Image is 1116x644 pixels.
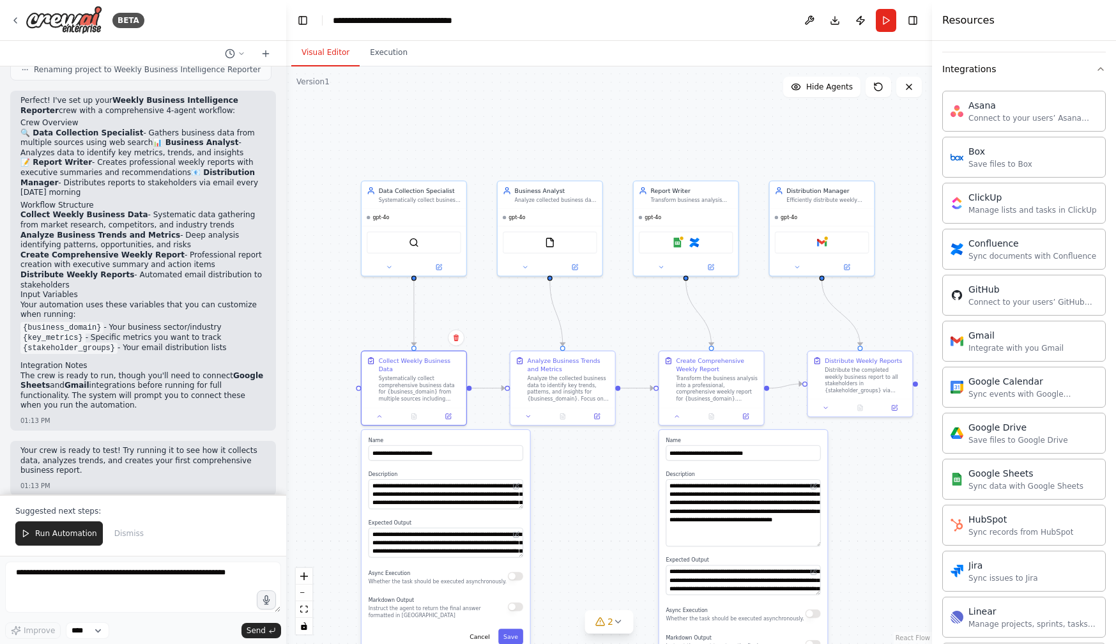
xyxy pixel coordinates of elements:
[515,197,597,204] div: Analyze collected business data to identify key metrics, trends, patterns, and insights for {busi...
[296,568,312,585] button: zoom in
[968,527,1073,537] div: Sync records from HubSpot
[825,356,902,365] div: Distribute Weekly Reports
[20,96,238,115] strong: Weekly Business Intelligence Reporter
[20,343,266,353] li: - Your email distribution lists
[968,205,1097,215] div: Manage lists and tasks in ClickUp
[434,411,463,422] button: Open in side panel
[817,238,827,248] img: Gmail
[968,283,1097,296] div: GitHub
[786,197,869,204] div: Efficiently distribute weekly business reports to all stakeholders via email. Ensure timely deliv...
[498,629,523,644] button: Save
[951,473,963,486] img: Google Sheets
[951,335,963,348] img: Gmail
[20,322,103,333] code: {business_domain}
[968,619,1097,629] div: Manage projects, sprints, tasks, and bug tracking in Linear
[497,181,603,277] div: Business AnalystAnalyze collected business data to identify key metrics, trends, patterns, and in...
[257,590,276,609] button: Click to speak your automation idea
[369,437,523,444] label: Name
[20,210,266,230] li: - Systematic data gathering from market research, competitors, and industry trends
[676,356,758,374] div: Create Comprehensive Weekly Report
[968,343,1064,353] div: Integrate with you Gmail
[672,238,682,248] img: Google Sheets
[20,201,266,211] h2: Workflow Structure
[818,281,864,346] g: Edge from 829866a9-f657-4fd2-9c4c-4971eaf9be5e to d584f5af-2a56-4d96-87e8-2b90d9c2e10c
[20,270,134,279] strong: Distribute Weekly Reports
[153,138,238,147] strong: 📊 Business Analyst
[968,329,1064,342] div: Gmail
[620,384,654,392] g: Edge from 74d89ca0-b840-43f5-9e85-69b5655848c8 to 80030488-33cd-4b9a-8697-06fef26fc105
[114,528,144,539] span: Dismiss
[20,300,266,320] p: Your automation uses these variables that you can customize when running:
[968,99,1097,112] div: Asana
[65,381,89,390] strong: Gmail
[951,289,963,302] img: GitHub
[731,411,760,422] button: Open in side panel
[20,118,266,128] h2: Crew Overview
[20,416,266,425] div: 01:13 PM
[968,605,1097,618] div: Linear
[968,113,1097,123] div: Connect to your users’ Asana accounts
[372,214,389,221] span: gpt-4o
[220,46,250,61] button: Switch to previous chat
[528,375,610,402] div: Analyze the collected business data to identify key trends, patterns, and insights for {business_...
[291,40,360,66] button: Visual Editor
[448,330,464,346] button: Delete node
[951,197,963,210] img: ClickUp
[15,521,103,546] button: Run Automation
[369,571,411,576] span: Async Execution
[379,187,461,195] div: Data Collection Specialist
[786,187,869,195] div: Distribution Manager
[20,168,255,187] strong: 📧 Distribution Manager
[768,181,875,277] div: Distribution ManagerEfficiently distribute weekly business reports to all stakeholders via email....
[904,11,922,29] button: Hide right sidebar
[951,427,963,440] img: Google Drive
[247,625,266,636] span: Send
[369,605,508,618] p: Instruct the agent to return the final answer formatted in [GEOGRAPHIC_DATA]
[951,105,963,118] img: Asana
[15,506,271,516] p: Suggested next steps:
[951,381,963,394] img: Google Calendar
[361,351,467,426] div: Collect Weekly Business DataSystematically collect comprehensive business data for {business_doma...
[20,96,266,116] p: Perfect! I've set up your crew with a comprehensive 4-agent workflow:
[369,519,523,526] label: Expected Output
[650,187,733,195] div: Report Writer
[968,237,1096,250] div: Confluence
[968,467,1083,480] div: Google Sheets
[968,559,1038,572] div: Jira
[682,281,715,346] g: Edge from a2337b34-0ba5-415a-9854-db25bbbcefdd to 80030488-33cd-4b9a-8697-06fef26fc105
[464,629,495,644] button: Cancel
[942,63,996,75] div: Integrations
[968,435,1068,445] div: Save files to Google Drive
[666,635,711,641] span: Markdown Output
[689,238,699,248] img: Confluence
[20,323,266,333] li: - Your business sector/industry
[20,128,143,137] strong: 🔍 Data Collection Specialist
[842,402,878,413] button: No output available
[968,389,1097,399] div: Sync events with Google Calendar
[807,351,913,417] div: Distribute Weekly ReportsDistribute the completed weekly business report to all stakeholders in {...
[693,411,729,422] button: No output available
[511,530,521,540] button: Open in editor
[583,411,612,422] button: Open in side panel
[951,243,963,256] img: Confluence
[942,52,1106,86] button: Integrations
[20,231,180,240] strong: Analyze Business Trends and Metrics
[26,6,102,34] img: Logo
[968,421,1068,434] div: Google Drive
[396,411,432,422] button: No output available
[333,14,477,27] nav: breadcrumb
[666,608,708,613] span: Async Execution
[369,578,507,585] p: Whether the task should be executed asynchronously.
[896,634,930,641] a: React Flow attribution
[942,13,995,28] h4: Resources
[256,46,276,61] button: Start a new chat
[968,573,1038,583] div: Sync issues to Jira
[20,371,263,390] strong: Google Sheets
[369,471,523,478] label: Description
[360,40,418,66] button: Execution
[968,513,1073,526] div: HubSpot
[20,158,92,167] strong: 📝 Report Writer
[633,181,739,277] div: Report WriterTransform business analysis and insights into comprehensive, professional weekly rep...
[415,262,462,272] button: Open in side panel
[20,210,148,219] strong: Collect Weekly Business Data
